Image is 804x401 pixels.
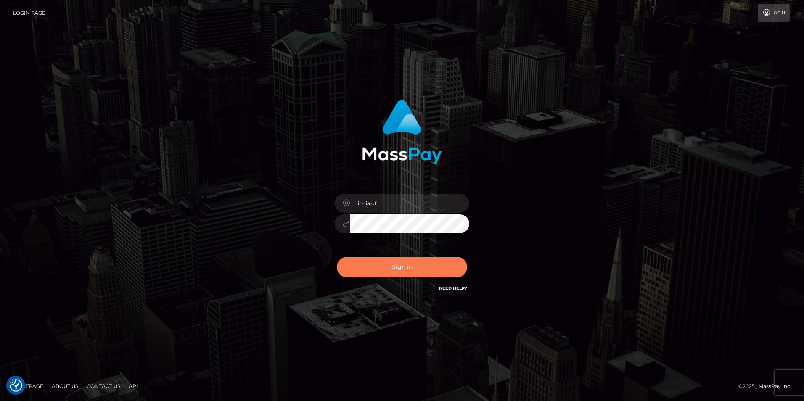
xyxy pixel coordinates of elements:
[10,379,22,392] img: Revisit consent button
[439,285,467,291] a: Need Help?
[13,4,45,22] a: Login Page
[83,380,124,393] a: Contact Us
[337,257,467,277] button: Sign in
[738,382,798,391] div: © 2025 , MassPay Inc.
[10,379,22,392] button: Consent Preferences
[362,100,442,164] img: MassPay Login
[125,380,141,393] a: API
[758,4,790,22] a: Login
[48,380,82,393] a: About Us
[350,194,469,213] input: Username...
[9,380,47,393] a: Homepage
